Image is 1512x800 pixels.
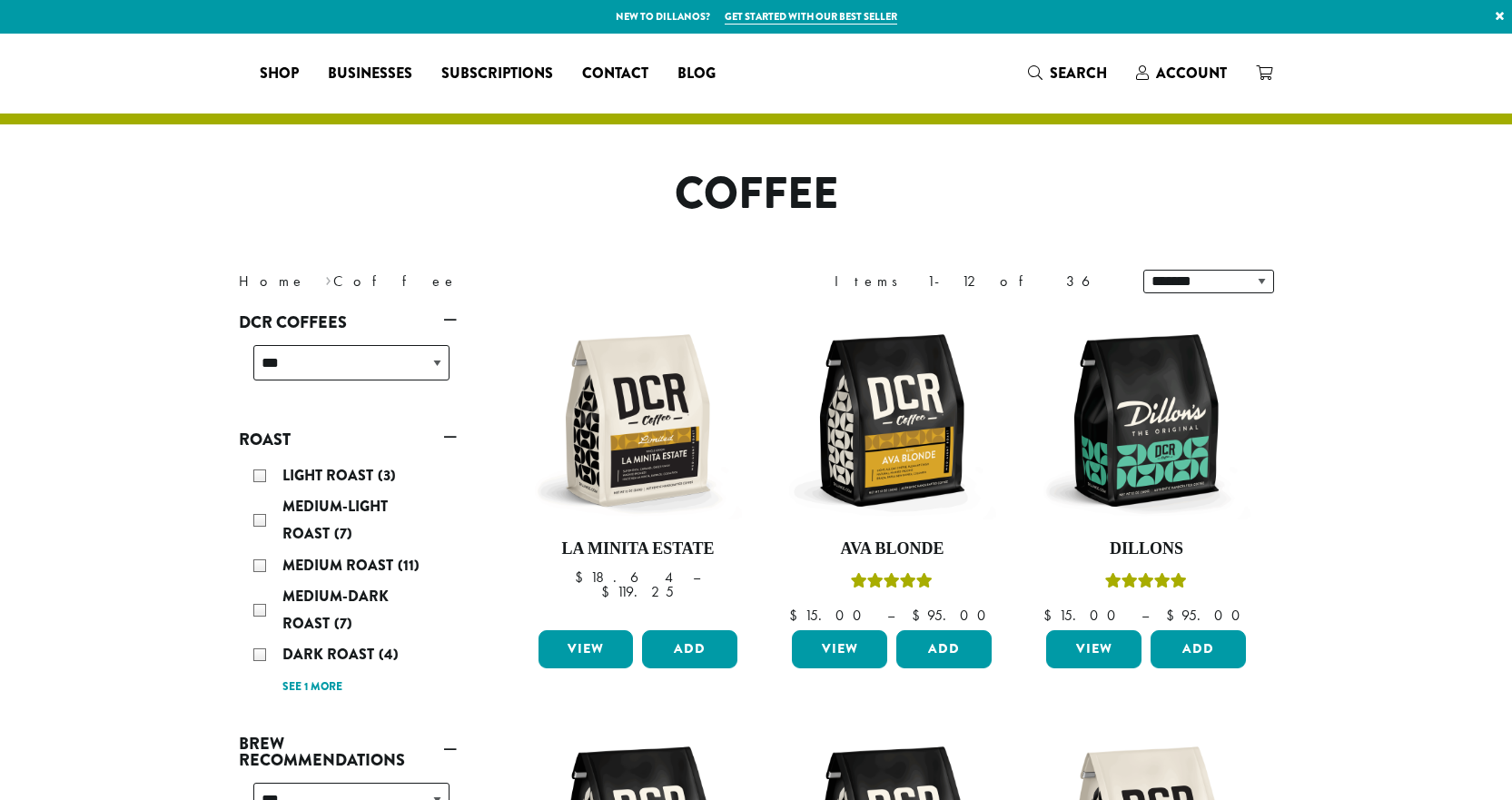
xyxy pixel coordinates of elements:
[601,582,617,601] span: $
[1046,630,1141,668] a: View
[260,63,299,85] span: Shop
[1042,316,1250,623] a: DillonsRated 5.00 out of 5
[225,168,1288,221] h1: Coffee
[787,316,996,525] img: DCR-12oz-Ava-Blonde-Stock-scaled.png
[789,606,870,625] bdi: 15.00
[534,316,743,623] a: La Minita Estate
[1156,63,1227,84] span: Account
[282,555,398,576] span: Medium Roast
[239,424,457,455] a: Roast
[325,264,331,292] span: ›
[282,678,342,696] a: See 1 more
[725,9,897,25] a: Get started with our best seller
[575,568,676,587] bdi: 18.64
[239,455,457,706] div: Roast
[1166,606,1181,625] span: $
[912,606,994,625] bdi: 95.00
[642,630,737,668] button: Add
[677,63,716,85] span: Blog
[789,606,805,625] span: $
[245,59,313,88] a: Shop
[1050,63,1107,84] span: Search
[1166,606,1249,625] bdi: 95.00
[887,606,894,625] span: –
[575,568,590,587] span: $
[239,307,457,338] a: DCR Coffees
[239,728,457,775] a: Brew Recommendations
[378,465,396,486] span: (3)
[1141,606,1149,625] span: –
[1042,539,1250,559] h4: Dillons
[282,496,388,544] span: Medium-Light Roast
[539,630,634,668] a: View
[328,63,412,85] span: Businesses
[282,586,389,634] span: Medium-Dark Roast
[239,271,729,292] nav: Breadcrumb
[787,316,996,623] a: Ava BlondeRated 5.00 out of 5
[334,523,352,544] span: (7)
[912,606,927,625] span: $
[398,555,420,576] span: (11)
[533,316,742,525] img: DCR-12oz-La-Minita-Estate-Stock-scaled.png
[582,63,648,85] span: Contact
[601,582,674,601] bdi: 119.25
[1042,316,1250,525] img: DCR-12oz-Dillons-Stock-scaled.png
[239,272,306,291] a: Home
[282,465,378,486] span: Light Roast
[1043,606,1124,625] bdi: 15.00
[693,568,700,587] span: –
[835,271,1116,292] div: Items 1-12 of 36
[379,644,399,665] span: (4)
[282,644,379,665] span: Dark Roast
[534,539,743,559] h4: La Minita Estate
[334,613,352,634] span: (7)
[1043,606,1059,625] span: $
[787,539,996,559] h4: Ava Blonde
[239,338,457,402] div: DCR Coffees
[896,630,992,668] button: Add
[1151,630,1246,668] button: Add
[1105,570,1187,598] div: Rated 5.00 out of 5
[792,630,887,668] a: View
[851,570,933,598] div: Rated 5.00 out of 5
[441,63,553,85] span: Subscriptions
[1013,58,1122,88] a: Search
